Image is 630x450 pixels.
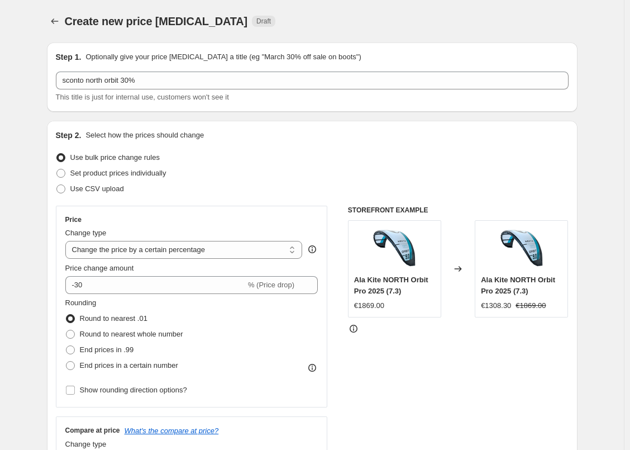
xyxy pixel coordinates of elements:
span: Change type [65,229,107,237]
h6: STOREFRONT EXAMPLE [348,206,569,215]
span: Rounding [65,299,97,307]
img: 123352_647237884baac4e671e656d0c09d6398945bbfcc_80x.webp [499,226,544,271]
button: What's the compare at price? [125,427,219,435]
button: Price change jobs [47,13,63,29]
span: Ala Kite NORTH Orbit Pro 2025 (7.3) [481,276,555,295]
input: 30% off holiday sale [56,72,569,89]
p: Select how the prices should change [85,130,204,141]
span: Round to nearest whole number [80,330,183,338]
span: €1869.00 [354,301,384,310]
h2: Step 1. [56,51,82,63]
span: Ala Kite NORTH Orbit Pro 2025 (7.3) [354,276,428,295]
img: 123352_647237884baac4e671e656d0c09d6398945bbfcc_80x.webp [372,226,417,271]
span: Use bulk price change rules [70,153,160,162]
span: This title is just for internal use, customers won't see it [56,93,229,101]
span: Show rounding direction options? [80,386,187,394]
div: help [307,244,318,255]
h3: Price [65,215,82,224]
span: End prices in .99 [80,345,134,354]
span: % (Price drop) [248,281,294,289]
span: Set product prices individually [70,169,166,177]
span: Draft [256,17,271,26]
h2: Step 2. [56,130,82,141]
span: Price change amount [65,264,134,272]
span: €1308.30 [481,301,511,310]
span: Round to nearest .01 [80,314,147,323]
span: €1869.00 [516,301,546,310]
span: Change type [65,440,107,448]
h3: Compare at price [65,426,120,435]
span: Create new price [MEDICAL_DATA] [65,15,248,27]
span: Use CSV upload [70,184,124,193]
span: End prices in a certain number [80,361,178,370]
p: Optionally give your price [MEDICAL_DATA] a title (eg "March 30% off sale on boots") [85,51,361,63]
input: -15 [65,276,246,294]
